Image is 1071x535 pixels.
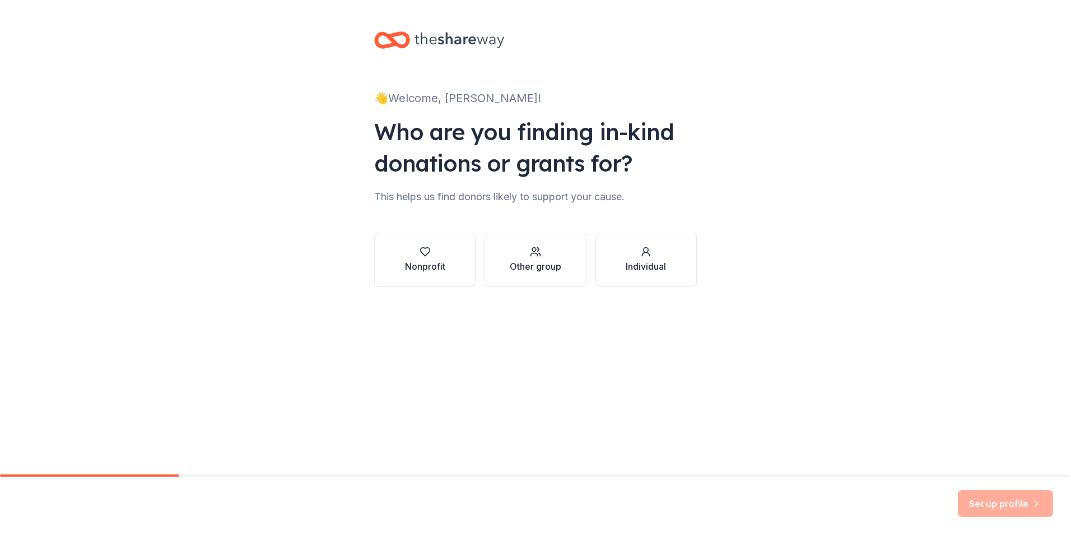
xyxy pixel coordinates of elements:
[374,116,697,179] div: Who are you finding in-kind donations or grants for?
[405,260,445,273] div: Nonprofit
[374,89,697,107] div: 👋 Welcome, [PERSON_NAME]!
[595,233,697,287] button: Individual
[510,260,561,273] div: Other group
[374,188,697,206] div: This helps us find donors likely to support your cause.
[626,260,666,273] div: Individual
[485,233,586,287] button: Other group
[374,233,476,287] button: Nonprofit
